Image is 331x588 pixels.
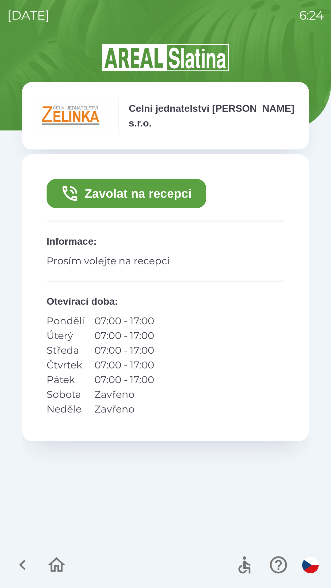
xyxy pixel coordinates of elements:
p: Neděle [47,402,85,417]
img: cs flag [302,557,319,573]
p: Celní jednatelství [PERSON_NAME] s.r.o. [129,101,297,130]
p: Pátek [47,372,85,387]
p: 07:00 - 17:00 [94,343,154,358]
p: Pondělí [47,314,85,328]
p: 07:00 - 17:00 [94,358,154,372]
p: 07:00 - 17:00 [94,314,154,328]
img: e791fe39-6e5c-4488-8406-01cea90b779d.png [34,97,108,134]
p: 6:24 [299,6,324,24]
p: Sobota [47,387,85,402]
p: [DATE] [7,6,49,24]
img: Logo [22,43,309,72]
p: Otevírací doba : [47,294,284,309]
p: Prosím volejte na recepci [47,254,284,268]
p: Čtvrtek [47,358,85,372]
button: Zavolat na recepci [47,179,206,208]
p: Zavřeno [94,402,154,417]
p: Středa [47,343,85,358]
p: Informace : [47,234,284,249]
p: Zavřeno [94,387,154,402]
p: 07:00 - 17:00 [94,328,154,343]
p: 07:00 - 17:00 [94,372,154,387]
p: Úterý [47,328,85,343]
